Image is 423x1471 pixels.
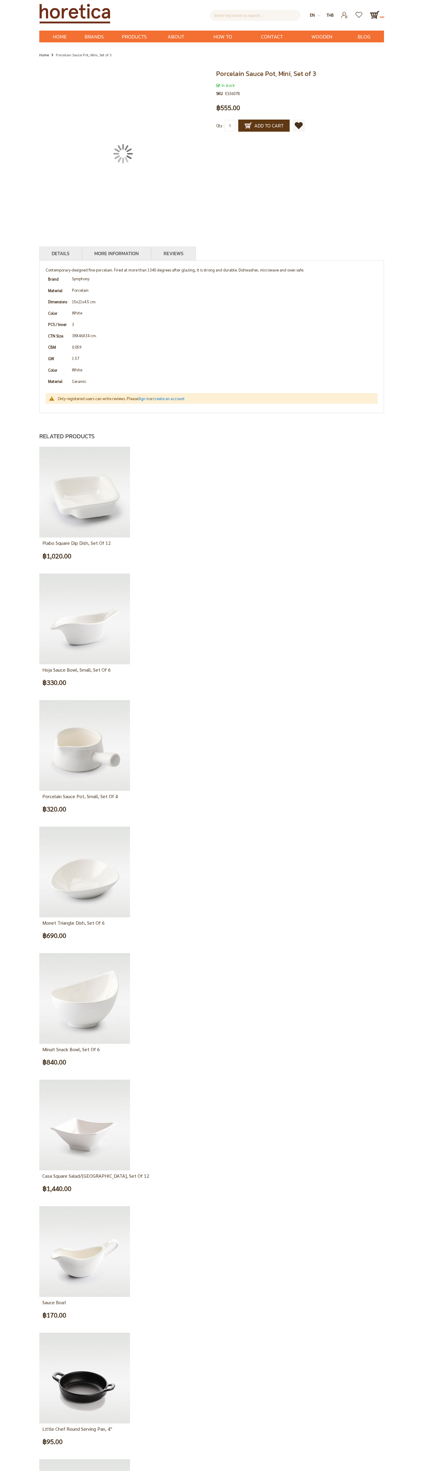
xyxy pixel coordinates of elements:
span: THB [327,12,334,18]
td: Ceramic [70,376,378,387]
a: Home [44,31,76,42]
th: Color [46,308,70,319]
td: Symphony [70,273,378,285]
img: chip&dip, tabletop, multi-purpose, dip dish, dip bowl, serving pieces, food display, food present... [39,827,130,917]
td: 38X46X34 cm. [70,330,378,342]
a: Wooden Crate [295,31,349,42]
span: Blog [358,31,370,43]
span: ฿320.00 [42,803,66,814]
span: en [310,12,315,18]
a: chip&dip, tabletop, multi-purpose, dip dish, dip bowl, serving pieces, food display, food present... [39,489,130,494]
span: Products [122,31,147,43]
img: chip&dip, tabletop, multi-purpose, dip dish, dip bowl, serving pieces, food display, food present... [39,447,130,538]
span: Contact Us [258,31,286,55]
span: ฿690.00 [42,930,66,941]
button: Add to Cart [238,120,290,132]
img: Horetica.com [39,4,110,24]
a: How to Order [197,31,249,42]
a: ceramic bowl, porcelain, muti-purpose bowl, salad bowl, fruit bowl, serving bowl, serving pieces,... [39,1122,130,1127]
td: White [70,308,378,319]
span: Qty [216,123,222,128]
img: gravy boat, gravy jar, sauce boat, sauce jar, salad dressings, seasoning jar, เหยือกใส่เกรวี่, เห... [39,1206,130,1297]
a: Add to Wish List [293,120,305,132]
th: Material [46,285,70,296]
img: ceramic bowl, porcelain, muti-purpose bowl, salad bowl, fruit bowl, serving bowl, serving pieces,... [39,1080,130,1170]
span: ฿330.00 [42,677,66,688]
span: Porcelain Sauce Pot, Mini, Set of 3 [216,69,316,79]
a: Monet Triangle Dish, Set of 6 [42,920,105,926]
img: Little Chef Round Serving Pan, 4" [39,1333,130,1423]
span: ฿1,020.00 [42,550,71,561]
a: Contact Us [249,31,295,42]
a: More Information [94,250,139,257]
span: ฿170.00 [42,1309,66,1321]
th: PCS / Inner [46,319,70,330]
span: Home [53,33,67,41]
a: Porcelain Sauce Pot, Small, Set of 4 [42,793,118,799]
span: Wooden Crate [304,31,340,55]
td: Porcelain [70,285,378,296]
a: Products [113,31,156,42]
img: dropdown-icon.svg [317,14,321,17]
div: Only registered users can write reviews. Please or [58,396,372,401]
a: Sign in [138,396,149,401]
a: Login [337,10,352,15]
td: 3 [70,319,378,330]
a: Blog [349,31,379,42]
a: Reviews [164,250,184,257]
a: Little Chef Round Serving Pan, 4" [39,1375,130,1380]
span: ฿840.00 [42,1056,66,1068]
strong: SKU [216,90,225,97]
div: Contemporary-designed fine porcelain. Fired at more than 1340 degrees after glazing, it is strong... [46,267,378,273]
span: Brands [85,31,104,43]
div: ES3607B [225,90,240,97]
a: Brands [76,31,113,42]
a: Sauce Boat [42,1299,66,1305]
a: Details [52,250,70,257]
span: How to Order [206,31,240,55]
span: ฿95.00 [42,1436,63,1447]
span: Related Products [39,432,95,441]
span: About Us [165,31,188,55]
th: Brand [46,273,70,285]
td: White [70,364,378,376]
a: seasoning sauce pot, salad dressings, chip&dip, tabletop, multi-purpose, dip dish, dip bowl, serv... [39,742,130,747]
th: Color [46,364,70,376]
a: Minuit Snack Bowl, Set of 6 [42,1046,100,1052]
th: Dimensions [46,296,70,308]
span: In stock [216,83,235,88]
span: Add to Cart [244,122,284,129]
a: Casa Square Salad/[GEOGRAPHIC_DATA], Set of 12 [42,1173,149,1179]
a: ceramic bowl, porcelain, muti-purpose bowl, salad bowl, fruit bowl, serving bowl, serving pieces,... [39,995,130,1000]
a: Home [39,51,49,58]
li: Porcelain Sauce Pot, Mini, Set of 3 [50,51,112,59]
span: ฿555.00 [216,104,240,111]
td: 0.059 [70,341,378,353]
img: seasoning sauce pot, salad dressings, chip&dip, tabletop, multi-purpose, dip dish, dip bowl, serv... [39,574,130,664]
th: GW [46,353,70,364]
img: seasoning sauce pot, salad dressings, chip&dip, tabletop, multi-purpose, dip dish, dip bowl, serv... [39,700,130,791]
a: Hoja Sauce Bowl, Small, Set of 6 [42,666,111,673]
a: seasoning sauce pot, salad dressings, chip&dip, tabletop, multi-purpose, dip dish, dip bowl, serv... [39,616,130,621]
a: About Us [156,31,197,42]
img: Loading... [113,144,133,163]
a: Little Chef Round Serving Pan, 4" [42,1426,112,1432]
div: Availability [216,82,384,89]
td: 1.57 [70,353,378,364]
img: ceramic bowl, porcelain, muti-purpose bowl, salad bowl, fruit bowl, serving bowl, serving pieces,... [39,953,130,1044]
td: 15x21x4.5 cm. [70,296,378,308]
a: gravy boat, gravy jar, sauce boat, sauce jar, salad dressings, seasoning jar, เหยือกใส่เกรวี่, เห... [39,1248,130,1253]
th: CTN Size [46,330,70,342]
a: Wishlist [352,10,367,15]
a: create an account [153,396,185,401]
th: CBM [46,341,70,353]
a: chip&dip, tabletop, multi-purpose, dip dish, dip bowl, serving pieces, food display, food present... [39,869,130,874]
a: Plabo Square Dip Dish, Set of 12 [42,540,111,546]
span: ฿1,440.00 [42,1183,71,1194]
th: Material [46,376,70,387]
